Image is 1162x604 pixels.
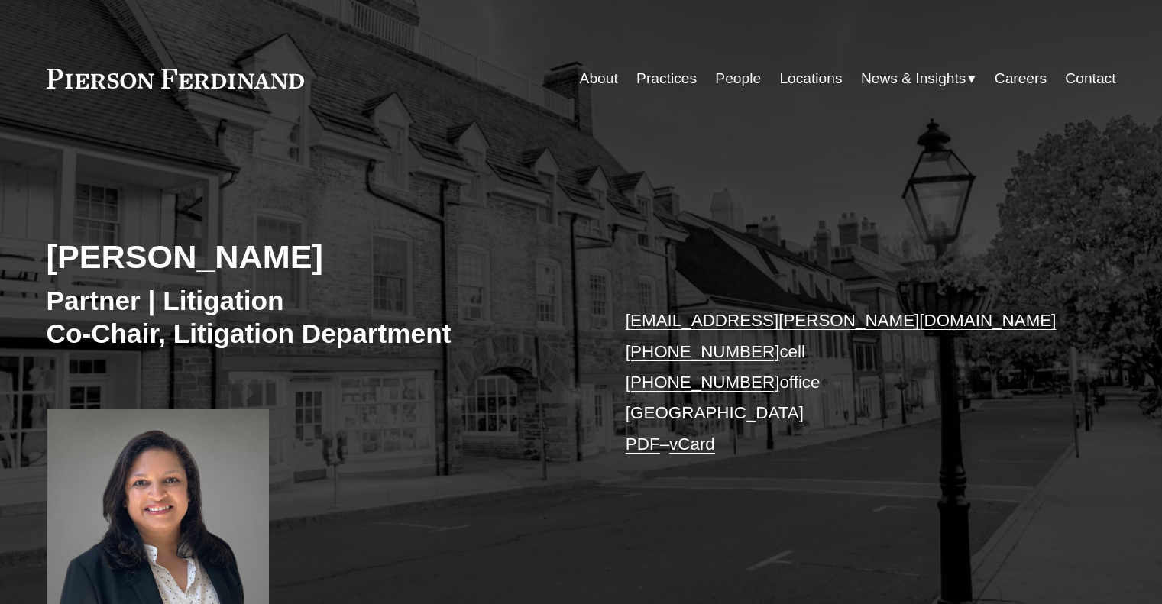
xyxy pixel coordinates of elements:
[47,237,581,276] h2: [PERSON_NAME]
[861,66,966,92] span: News & Insights
[626,342,780,361] a: [PHONE_NUMBER]
[626,305,1071,460] p: cell office [GEOGRAPHIC_DATA] –
[779,64,842,93] a: Locations
[626,311,1057,330] a: [EMAIL_ADDRESS][PERSON_NAME][DOMAIN_NAME]
[669,434,715,454] a: vCard
[580,64,618,93] a: About
[636,64,697,93] a: Practices
[626,434,660,454] a: PDF
[626,373,780,392] a: [PHONE_NUMBER]
[715,64,761,93] a: People
[861,64,976,93] a: folder dropdown
[995,64,1047,93] a: Careers
[47,284,581,350] h3: Partner | Litigation Co-Chair, Litigation Department
[1065,64,1115,93] a: Contact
